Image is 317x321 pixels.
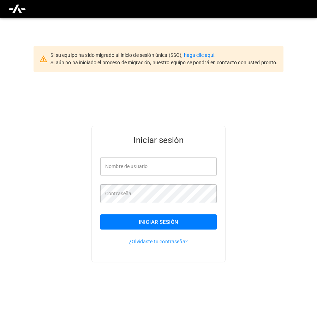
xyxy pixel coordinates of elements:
font: ¿Olvidaste tu contraseña? [129,239,188,244]
font: Iniciar sesión [139,219,179,225]
button: Iniciar sesión [100,214,217,230]
img: logotipo de ampcontrol.io [8,2,26,16]
font: Si su equipo ha sido migrado al inicio de sesión única (SSO), [50,52,183,58]
font: Si aún no ha iniciado el proceso de migración, nuestro equipo se pondrá en contacto con usted pro... [50,60,277,65]
a: haga clic aquí. [184,52,216,58]
font: Iniciar sesión [133,135,184,145]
